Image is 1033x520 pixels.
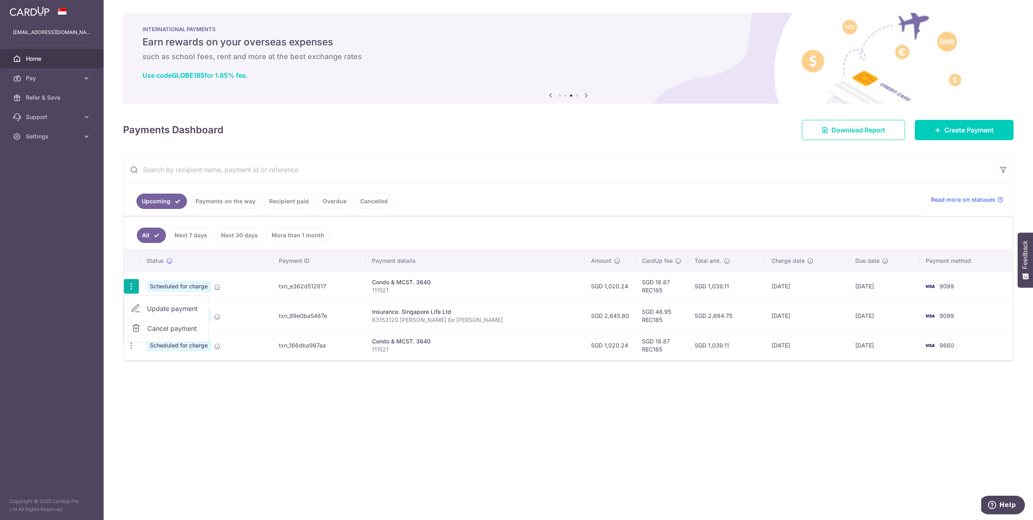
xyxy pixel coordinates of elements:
span: Create Payment [944,125,994,135]
a: Create Payment [915,120,1014,140]
p: INTERNATIONAL PAYMENTS [142,26,994,32]
th: Payment details [366,250,584,271]
td: SGD 1,020.24 [585,330,636,360]
td: txn_99e0ba5487e [272,301,366,330]
a: Download Report [802,120,905,140]
td: [DATE] [765,301,849,330]
span: Download Report [831,125,885,135]
h5: Earn rewards on your overseas expenses [142,36,994,49]
img: CardUp [10,6,49,16]
a: Overdue [317,194,352,209]
input: Search by recipient name, payment id or reference [123,157,994,183]
span: Charge date [772,257,805,265]
div: Condo & MCST. 3640 [372,278,578,286]
td: SGD 18.87 REC185 [636,271,688,301]
td: [DATE] [849,301,919,330]
iframe: Opens a widget where you can find more information [981,496,1025,516]
span: Pay [26,74,79,82]
div: Condo & MCST. 3640 [372,337,578,345]
h6: such as school fees, rent and more at the best exchange rates [142,52,994,62]
span: Refer & Save [26,94,79,102]
td: SGD 2,694.75 [688,301,765,330]
a: Read more on statuses [931,196,1003,204]
td: SGD 1,039.11 [688,271,765,301]
button: Feedback - Show survey [1018,232,1033,288]
a: Next 7 days [169,228,213,243]
span: 9099 [939,283,954,290]
img: Bank Card [922,281,938,291]
td: [DATE] [765,330,849,360]
p: [EMAIL_ADDRESS][DOMAIN_NAME] [13,28,91,36]
span: Read more on statuses [931,196,995,204]
span: Scheduled for charge [147,281,211,292]
span: 9660 [939,342,954,349]
a: Next 30 days [216,228,263,243]
a: Payments on the way [190,194,261,209]
a: More than 1 month [266,228,329,243]
span: Feedback [1022,241,1029,269]
a: All [137,228,166,243]
img: Bank Card [922,311,938,321]
a: Upcoming [136,194,187,209]
td: [DATE] [849,271,919,301]
span: Support [26,113,79,121]
div: Insurance. Singapore Life Ltd [372,308,578,316]
span: Settings [26,132,79,141]
td: SGD 1,020.24 [585,271,636,301]
p: 83153120 [PERSON_NAME] Ee [PERSON_NAME] [372,316,578,324]
td: SGD 1,039.11 [688,330,765,360]
span: CardUp fee [642,257,673,265]
span: Home [26,55,79,63]
td: [DATE] [765,271,849,301]
p: 111521 [372,286,578,294]
td: SGD 48.95 REC185 [636,301,688,330]
td: SGD 2,645.80 [585,301,636,330]
a: Recipient paid [264,194,314,209]
span: Amount [591,257,612,265]
span: Total amt. [695,257,721,265]
img: International Payment Banner [123,13,1014,104]
th: Payment method [919,250,1013,271]
h4: Payments Dashboard [123,123,223,137]
a: Cancelled [355,194,393,209]
td: [DATE] [849,330,919,360]
b: GLOBE185 [172,71,204,79]
span: Status [147,257,164,265]
th: Payment ID [272,250,366,271]
span: 9099 [939,312,954,319]
a: Use codeGLOBE185for 1.85% fee. [142,71,248,79]
span: Scheduled for charge [147,340,211,351]
td: txn_e362d512817 [272,271,366,301]
td: SGD 18.87 REC185 [636,330,688,360]
img: Bank Card [922,341,938,350]
p: 111521 [372,345,578,354]
span: Due date [855,257,880,265]
td: txn_166dba967aa [272,330,366,360]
